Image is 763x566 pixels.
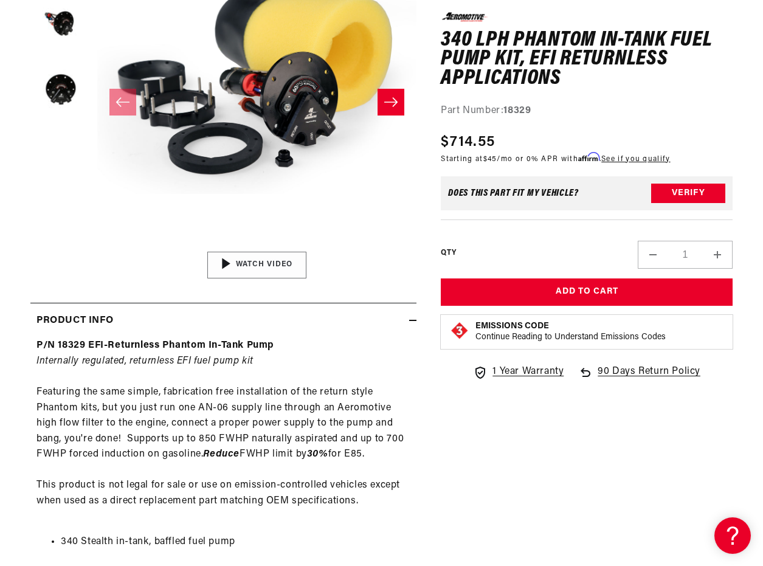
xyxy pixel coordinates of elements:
[475,322,549,331] strong: Emissions Code
[36,356,254,366] em: Internally regulated, returnless EFI fuel pump kit
[441,153,670,164] p: Starting at /mo or 0% APR with .
[441,131,495,153] span: $714.55
[441,248,456,258] label: QTY
[441,278,733,306] button: Add to Cart
[448,188,579,198] div: Does This part fit My vehicle?
[30,60,91,120] button: Load image 3 in gallery view
[203,449,240,459] strong: Reduce
[109,89,136,116] button: Slide left
[30,303,416,339] summary: Product Info
[475,321,666,343] button: Emissions CodeContinue Reading to Understand Emissions Codes
[441,30,733,88] h1: 340 LPH Phantom In-Tank Fuel Pump Kit, EFI Returnless Applications
[473,364,564,380] a: 1 Year Warranty
[36,340,274,350] strong: P/N 18329 EFI-Returnless Phantom In-Tank Pump
[503,106,531,116] strong: 18329
[578,364,700,392] a: 90 Days Return Policy
[598,364,700,392] span: 90 Days Return Policy
[450,321,469,340] img: Emissions code
[441,103,733,119] div: Part Number:
[578,152,599,161] span: Affirm
[492,364,564,380] span: 1 Year Warranty
[483,155,497,162] span: $45
[475,332,666,343] p: Continue Reading to Understand Emissions Codes
[601,155,670,162] a: See if you qualify - Learn more about Affirm Financing (opens in modal)
[61,534,410,550] li: 340 Stealth in-tank, baffled fuel pump
[36,313,113,329] h2: Product Info
[651,184,725,203] button: Verify
[378,89,404,116] button: Slide right
[307,449,328,459] strong: 30%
